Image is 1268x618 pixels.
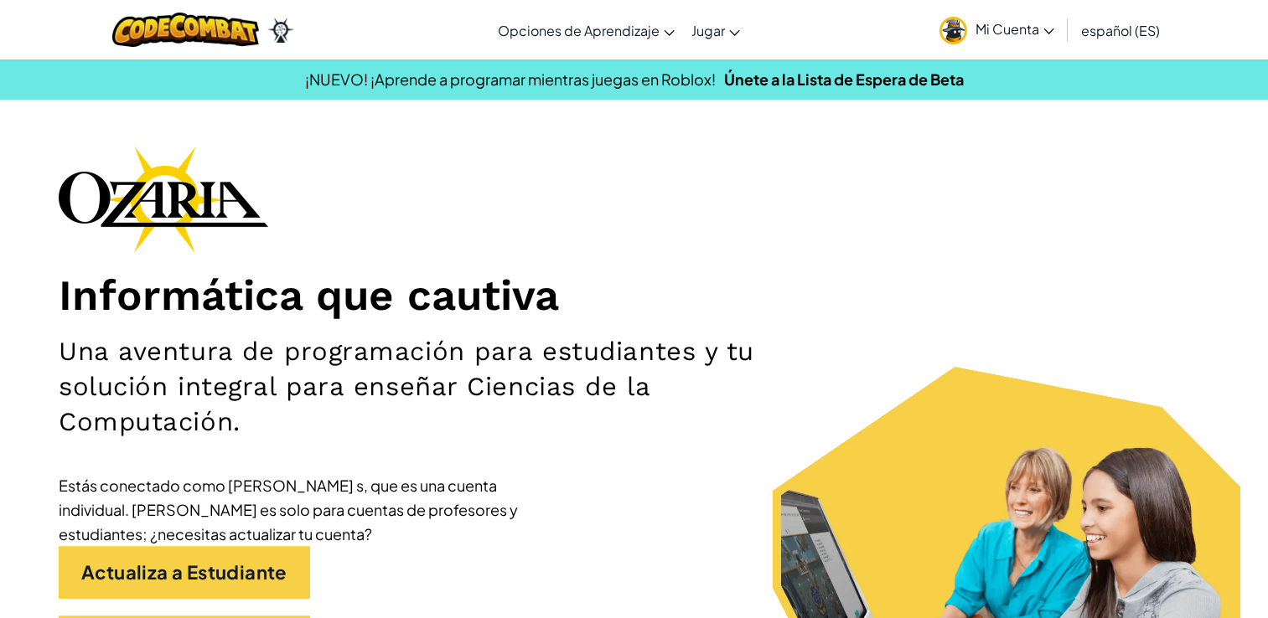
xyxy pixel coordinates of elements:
a: Mi Cuenta [931,3,1063,56]
img: Ozaria branding logo [59,146,268,253]
h2: Una aventura de programación para estudiantes y tu solución integral para enseñar Ciencias de la ... [59,334,830,440]
span: Jugar [691,22,725,39]
span: español (ES) [1081,22,1160,39]
h1: Informática que cautiva [59,270,1209,322]
a: Jugar [683,8,748,53]
img: CodeCombat logo [112,13,259,47]
img: Ozaria [267,18,294,43]
span: ¡NUEVO! ¡Aprende a programar mientras juegas en Roblox! [305,70,716,89]
img: avatar [939,17,967,44]
span: Mi Cuenta [976,20,1054,38]
div: Estás conectado como [PERSON_NAME] s, que es una cuenta individual. [PERSON_NAME] es solo para cu... [59,473,562,546]
a: español (ES) [1073,8,1168,53]
span: Opciones de Aprendizaje [498,22,660,39]
a: Actualiza a Estudiante [59,546,310,599]
a: Únete a la Lista de Espera de Beta [724,70,964,89]
a: Opciones de Aprendizaje [489,8,683,53]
